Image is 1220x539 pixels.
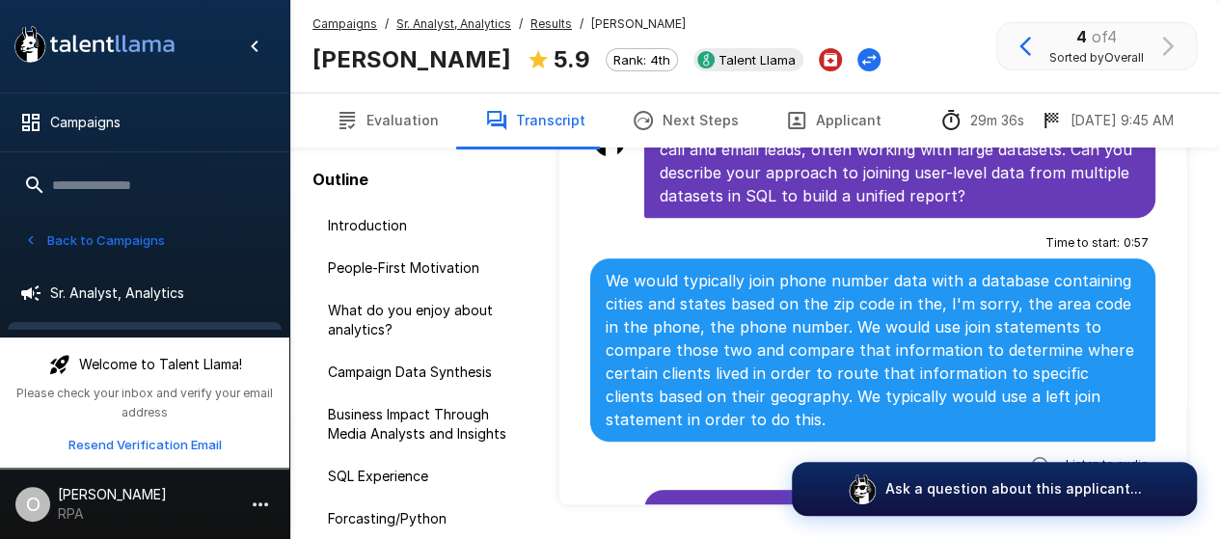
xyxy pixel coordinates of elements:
div: View profile in Greenhouse [693,48,803,71]
span: / [519,14,523,34]
button: Ask a question about this applicant... [792,462,1197,516]
span: Time to start : [1044,233,1119,253]
span: Talent Llama [711,52,803,67]
span: of 4 [1092,27,1117,46]
u: Sr. Analyst, Analytics [396,16,511,31]
img: logo_glasses@2x.png [847,473,878,504]
span: Forcasting/Python [328,509,521,528]
span: [PERSON_NAME] [591,14,686,34]
b: [PERSON_NAME] [312,45,511,73]
span: Rank: 4th [607,52,677,67]
span: SQL Experience [328,467,521,486]
div: The time between starting and completing the interview [939,109,1024,132]
span: / [580,14,583,34]
div: Campaign Data Synthesis [312,355,536,390]
span: / [385,14,389,34]
u: Results [530,16,572,31]
p: Ask a question about this applicant... [885,479,1142,499]
button: Change Stage [857,48,881,71]
span: Introduction [328,216,521,235]
span: Sorted by Overall [1049,48,1144,67]
div: Introduction [312,208,536,243]
button: Applicant [762,94,905,148]
button: Archive Applicant [819,48,842,71]
span: 0 : 57 [1123,233,1148,253]
button: Transcript [462,94,609,148]
div: Business Impact Through Media Analysts and Insights [312,397,536,451]
span: Listen to audio [1065,455,1148,474]
span: Campaign Data Synthesis [328,363,521,382]
button: Evaluation [312,94,462,148]
div: The date and time when the interview was completed [1040,109,1174,132]
img: greenhouse_logo.jpeg [697,51,715,68]
div: People-First Motivation [312,251,536,285]
span: People-First Motivation [328,258,521,278]
div: SQL Experience [312,459,536,494]
p: 29m 36s [970,111,1024,130]
div: Forcasting/Python [312,501,536,536]
p: We would typically join phone number data with a database containing cities and states based on t... [606,269,1140,431]
span: Business Impact Through Media Analysts and Insights [328,405,521,444]
div: What do you enjoy about analytics? [312,293,536,347]
span: What do you enjoy about analytics? [328,301,521,339]
b: 5.9 [554,45,590,73]
u: Campaigns [312,16,377,31]
p: [DATE] 9:45 AM [1071,111,1174,130]
b: Outline [312,170,368,189]
button: Next Steps [609,94,762,148]
b: 4 [1076,27,1087,46]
